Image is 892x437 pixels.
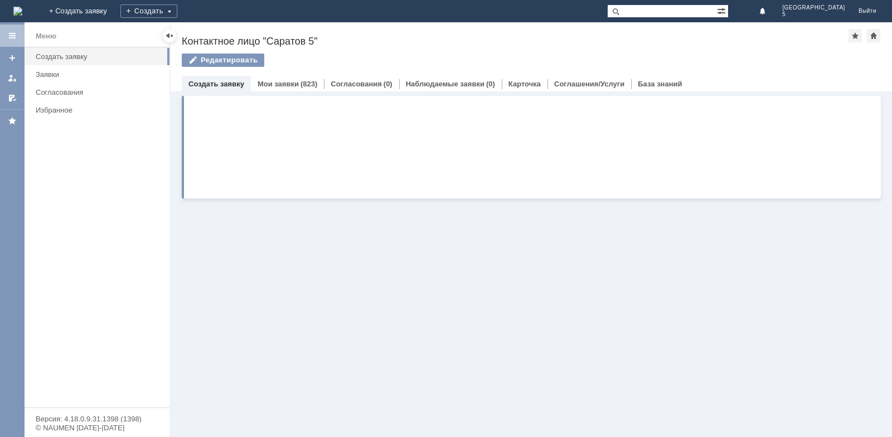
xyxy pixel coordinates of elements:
[406,80,484,88] a: Наблюдаемые заявки
[31,48,167,65] a: Создать заявку
[3,89,21,107] a: Мои согласования
[300,80,317,88] div: (823)
[3,69,21,87] a: Мои заявки
[782,11,845,18] span: 5
[31,84,167,101] a: Согласования
[36,52,163,61] div: Создать заявку
[36,88,163,96] div: Согласования
[188,80,244,88] a: Создать заявку
[258,80,299,88] a: Мои заявки
[13,7,22,16] img: logo
[867,29,880,42] div: Сделать домашней страницей
[36,424,158,431] div: © NAUMEN [DATE]-[DATE]
[638,80,682,88] a: База знаний
[849,29,862,42] div: Добавить в избранное
[508,80,541,88] a: Карточка
[120,4,177,18] div: Создать
[36,415,158,423] div: Версия: 4.18.0.9.31.1398 (1398)
[36,106,151,114] div: Избранное
[554,80,624,88] a: Соглашения/Услуги
[3,49,21,67] a: Создать заявку
[36,30,56,43] div: Меню
[13,7,22,16] a: Перейти на домашнюю страницу
[384,80,392,88] div: (0)
[163,29,176,42] div: Скрыть меню
[782,4,845,11] span: [GEOGRAPHIC_DATA]
[331,80,382,88] a: Согласования
[486,80,495,88] div: (0)
[182,36,849,47] div: Контактное лицо "Саратов 5"
[717,5,728,16] span: Расширенный поиск
[36,70,163,79] div: Заявки
[31,66,167,83] a: Заявки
